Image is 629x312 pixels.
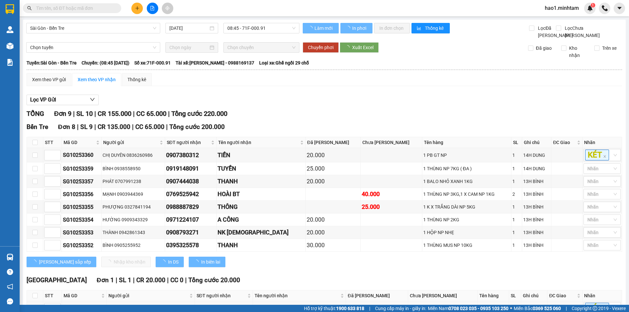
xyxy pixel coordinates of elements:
[63,151,100,159] div: SG10253360
[422,137,511,148] th: Tên hàng
[307,241,359,250] div: 30.000
[306,137,361,148] th: Đã [PERSON_NAME]
[523,229,550,236] div: 13H BÌNH
[166,202,216,211] div: 0988887829
[479,305,508,312] div: 1 HỘP NP
[217,148,305,162] td: TIỀN
[30,23,156,33] span: Sài Gòn - Bến Tre
[101,257,151,267] button: Nhập kho nhận
[425,25,445,32] span: Thống kê
[307,228,359,237] div: 20.000
[58,123,75,131] span: Đơn 8
[27,95,99,105] button: Lọc VP Gửi
[7,254,13,261] img: warehouse-icon
[523,165,550,172] div: 14H DUNG
[510,305,520,312] div: 1
[423,165,510,172] div: 1 THÙNG NP 7KG ( ĐA )
[165,175,217,188] td: 0907444038
[448,306,508,311] strong: 0708 023 035 - 0935 103 250
[165,6,170,10] span: aim
[227,43,295,52] span: Chọn chuyến
[36,5,113,12] input: Tìm tên, số ĐT hoặc mã đơn
[98,110,131,118] span: CR 155.000
[166,151,216,160] div: 0907380312
[308,26,314,30] span: loading
[217,162,305,175] td: TUYỀN
[27,6,32,10] span: search
[336,306,364,311] strong: 1900 633 818
[39,258,91,266] span: [PERSON_NAME] sắp xếp
[303,23,339,33] button: Làm mới
[166,164,216,173] div: 0919148091
[166,241,216,250] div: 0395325578
[533,45,554,52] span: Đã giao
[30,15,68,20] strong: MĐH:
[227,23,295,33] span: 08:45 - 71F-000.91
[165,226,217,239] td: 0908793271
[9,38,40,43] span: 02753 575 809
[62,188,102,201] td: SG10253356
[510,307,512,310] span: ⚪️
[27,60,77,65] b: Tuyến: Sài Gòn - Bến Tre
[514,305,561,312] span: Miền Bắc
[2,32,90,37] span: Nơi nhận:
[27,110,44,118] span: TỔNG
[77,123,79,131] span: |
[522,137,552,148] th: Ghi chú
[201,258,220,266] span: In biên lai
[135,6,140,10] span: plus
[478,290,509,301] th: Tên hàng
[512,216,521,223] div: 1
[523,191,550,198] div: 13H BÌNH
[217,175,305,188] td: THANH
[62,148,102,162] td: SG10253360
[127,76,146,83] div: Thống kê
[17,21,90,26] span: [STREET_ADDRESS][PERSON_NAME]
[94,123,96,131] span: |
[162,3,173,14] button: aim
[62,162,102,175] td: SG10253359
[512,229,521,236] div: 1
[136,276,165,284] span: CR 20.000
[185,276,187,284] span: |
[218,190,304,199] div: HOÀI BT
[32,260,39,264] span: loading
[103,191,164,198] div: MẠNH 0903944369
[533,306,561,311] strong: 0369 525 060
[346,26,351,30] span: loading
[166,177,216,186] div: 0907444038
[20,32,90,37] span: 121 A3 [PERSON_NAME], PPhú Tân
[375,305,426,312] span: Cung cấp máy in - giấy in:
[82,59,129,66] span: Chuyến: (08:45 [DATE])
[362,190,421,199] div: 40.000
[512,242,521,249] div: 1
[30,43,156,52] span: Chọn tuyến
[423,242,510,249] div: 1 THÙNG MUS NP 10KG
[408,290,478,301] th: Chưa [PERSON_NAME]
[340,23,372,33] button: In phơi
[218,215,304,224] div: A CÔNG
[63,190,100,198] div: SG10253356
[535,25,574,39] span: Lọc Đã [PERSON_NAME]
[523,203,550,211] div: 13H BÌNH
[2,3,67,8] span: 09:26:06 [DATE]-
[423,203,510,211] div: 1 K X TRẮNG DÀI NP 5KG
[108,292,188,299] span: Người gửi
[512,178,521,185] div: 1
[345,45,352,50] span: loading
[62,226,102,239] td: SG10253353
[423,178,510,185] div: 1 BALO NHỎ XANH 1KG
[131,3,143,14] button: plus
[103,229,164,236] div: THÀNH 0942861343
[168,110,170,118] span: |
[617,5,622,11] span: caret-down
[423,152,510,159] div: 1 PB GT NP
[352,44,373,51] span: Xuất Excel
[562,25,601,39] span: Lọc Chưa [PERSON_NAME]
[566,45,589,59] span: Kho nhận
[523,242,550,249] div: 13H BÌNH
[7,298,13,304] span: message
[540,4,584,12] span: hao1.minhtam
[63,177,100,186] div: SG10253357
[165,213,217,226] td: 0971224107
